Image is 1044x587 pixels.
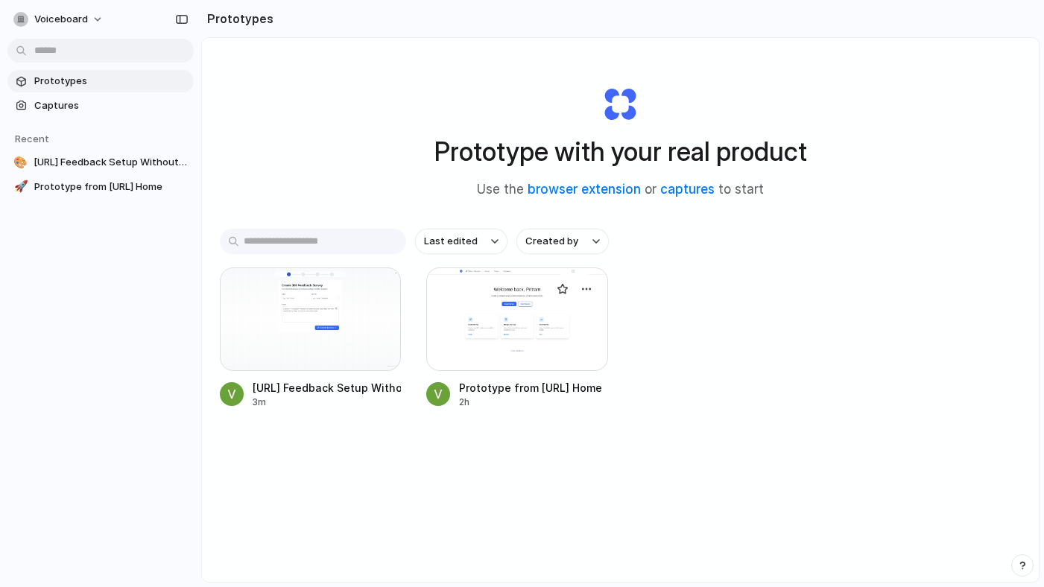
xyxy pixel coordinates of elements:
[253,396,401,409] div: 3m
[7,70,194,92] a: Prototypes
[477,180,764,200] span: Use the or to start
[34,74,188,89] span: Prototypes
[220,267,401,409] a: VoiceBoard.AI Feedback Setup Without Email[URL] Feedback Setup Without Email3m
[660,182,715,197] a: captures
[459,396,602,409] div: 2h
[34,98,188,113] span: Captures
[525,234,578,249] span: Created by
[13,155,28,170] div: 🎨
[434,132,807,171] h1: Prototype with your real product
[201,10,273,28] h2: Prototypes
[15,133,49,145] span: Recent
[415,229,507,254] button: Last edited
[528,182,641,197] a: browser extension
[7,95,194,117] a: Captures
[424,234,478,249] span: Last edited
[34,180,188,194] span: Prototype from [URL] Home
[7,151,194,174] a: 🎨[URL] Feedback Setup Without Email
[426,267,607,409] a: Prototype from VoiceBoard.AI HomePrototype from [URL] Home2h
[459,380,602,396] div: Prototype from [URL] Home
[34,12,88,27] span: voiceboard
[34,155,188,170] span: [URL] Feedback Setup Without Email
[7,7,111,31] button: voiceboard
[516,229,609,254] button: Created by
[253,380,401,396] div: [URL] Feedback Setup Without Email
[13,180,28,194] div: 🚀
[7,176,194,198] a: 🚀Prototype from [URL] Home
